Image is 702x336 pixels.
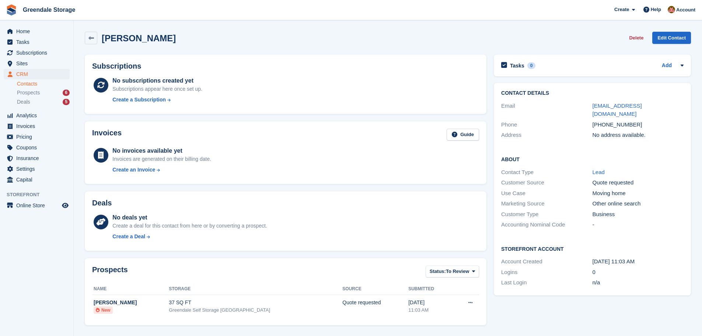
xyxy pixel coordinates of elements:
a: Edit Contact [652,32,691,44]
div: Logins [501,268,592,277]
div: Use Case [501,189,592,198]
div: 0 [527,62,536,69]
a: menu [4,121,70,131]
a: menu [4,110,70,121]
h2: Subscriptions [92,62,479,70]
a: Greendale Storage [20,4,78,16]
img: stora-icon-8386f47178a22dfd0bd8f6a31ec36ba5ce8667c1dd55bd0f319d3a0aa187defe.svg [6,4,17,15]
div: Contact Type [501,168,592,177]
div: Create a Deal [112,233,145,240]
div: Business [593,210,684,219]
span: Settings [16,164,60,174]
th: Submitted [408,283,453,295]
span: Capital [16,174,60,185]
div: No address available. [593,131,684,139]
a: Guide [447,129,479,141]
span: Coupons [16,142,60,153]
div: Create a deal for this contact from here or by converting a prospect. [112,222,267,230]
span: Subscriptions [16,48,60,58]
a: Contacts [17,80,70,87]
a: Create a Subscription [112,96,202,104]
div: 0 [593,268,684,277]
span: CRM [16,69,60,79]
div: Customer Type [501,210,592,219]
button: Delete [626,32,646,44]
span: Help [651,6,661,13]
div: - [593,221,684,229]
div: Marketing Source [501,200,592,208]
a: Lead [593,169,605,175]
th: Name [92,283,169,295]
h2: Prospects [92,266,128,279]
div: Subscriptions appear here once set up. [112,85,202,93]
h2: Deals [92,199,112,207]
div: No subscriptions created yet [112,76,202,85]
span: Insurance [16,153,60,163]
a: Create an Invoice [112,166,211,174]
a: Preview store [61,201,70,210]
div: Phone [501,121,592,129]
div: 11:03 AM [408,306,453,314]
span: Analytics [16,110,60,121]
div: Greendale Self Storage [GEOGRAPHIC_DATA] [169,306,342,314]
div: Accounting Nominal Code [501,221,592,229]
span: Home [16,26,60,37]
a: Add [662,62,672,70]
span: Create [614,6,629,13]
span: Account [676,6,695,14]
a: Deals 5 [17,98,70,106]
div: No deals yet [112,213,267,222]
span: Deals [17,98,30,105]
a: menu [4,69,70,79]
div: Address [501,131,592,139]
a: menu [4,200,70,211]
h2: About [501,155,684,163]
div: Last Login [501,278,592,287]
a: Prospects 6 [17,89,70,97]
div: Quote requested [593,179,684,187]
div: Other online search [593,200,684,208]
span: Tasks [16,37,60,47]
a: menu [4,48,70,58]
div: 5 [63,99,70,105]
h2: Contact Details [501,90,684,96]
h2: Tasks [510,62,524,69]
div: Create an Invoice [112,166,155,174]
span: To Review [446,268,469,275]
span: Storefront [7,191,73,198]
a: menu [4,142,70,153]
a: menu [4,132,70,142]
span: Prospects [17,89,40,96]
span: Invoices [16,121,60,131]
a: menu [4,58,70,69]
div: Invoices are generated on their billing date. [112,155,211,163]
div: [PHONE_NUMBER] [593,121,684,129]
th: Source [342,283,408,295]
th: Storage [169,283,342,295]
a: [EMAIL_ADDRESS][DOMAIN_NAME] [593,103,642,117]
a: menu [4,164,70,174]
a: menu [4,26,70,37]
div: Account Created [501,257,592,266]
img: Justin Swingler [668,6,675,13]
div: 6 [63,90,70,96]
div: No invoices available yet [112,146,211,155]
div: Moving home [593,189,684,198]
div: n/a [593,278,684,287]
div: Create a Subscription [112,96,166,104]
h2: [PERSON_NAME] [102,33,176,43]
a: menu [4,37,70,47]
span: Status: [430,268,446,275]
span: Pricing [16,132,60,142]
div: Email [501,102,592,118]
span: Online Store [16,200,60,211]
span: Sites [16,58,60,69]
a: menu [4,153,70,163]
h2: Invoices [92,129,122,141]
a: menu [4,174,70,185]
button: Status: To Review [426,266,479,278]
h2: Storefront Account [501,245,684,252]
div: [DATE] [408,299,453,306]
div: [DATE] 11:03 AM [593,257,684,266]
div: 37 SQ FT [169,299,342,306]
